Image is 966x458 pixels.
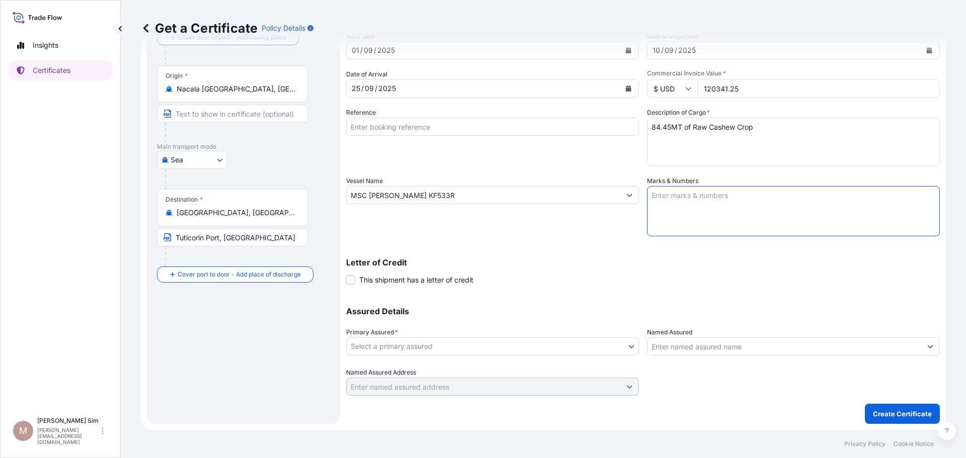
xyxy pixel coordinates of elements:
[697,79,940,98] input: Enter amount
[346,307,940,315] p: Assured Details
[346,327,398,337] span: Primary Assured
[620,80,636,97] button: Calendar
[171,155,183,165] span: Sea
[177,84,295,94] input: Origin
[351,82,361,95] div: day,
[178,269,301,280] span: Cover port to door - Add place of discharge
[844,440,886,448] a: Privacy Policy
[37,427,100,445] p: [PERSON_NAME][EMAIL_ADDRESS][DOMAIN_NAME]
[346,118,639,136] input: Enter booking reference
[865,404,940,424] button: Create Certificate
[377,82,397,95] div: year,
[921,337,939,355] button: Show suggestions
[33,40,58,50] p: Insights
[351,341,433,351] span: Select a primary assured
[647,69,940,77] span: Commercial Invoice Value
[157,105,308,123] input: Text to appear on certificate
[157,266,313,283] button: Cover port to door - Add place of discharge
[375,82,377,95] div: /
[346,258,940,266] p: Letter of Credit
[364,82,375,95] div: month,
[157,143,330,151] p: Main transport mode
[894,440,934,448] a: Cookie Notice
[361,82,364,95] div: /
[346,176,383,186] label: Vessel Name
[9,60,112,80] a: Certificates
[177,208,295,218] input: Destination
[648,337,921,355] input: Assured Name
[19,426,27,436] span: M
[262,23,305,33] p: Policy Details
[647,108,710,118] label: Description of Cargo
[33,65,70,75] p: Certificates
[647,327,692,337] label: Named Assured
[647,176,698,186] label: Marks & Numbers
[166,196,203,204] div: Destination
[347,378,620,396] input: Named Assured Address
[9,35,112,55] a: Insights
[141,20,258,36] p: Get a Certificate
[359,275,473,285] span: This shipment has a letter of credit
[346,337,639,355] button: Select a primary assured
[620,186,638,204] button: Show suggestions
[346,69,387,79] span: Date of Arrival
[347,186,620,204] input: Type to search vessel name or IMO
[157,151,227,169] button: Select transport
[873,409,932,419] p: Create Certificate
[37,417,100,425] p: [PERSON_NAME] Sim
[620,378,638,396] button: Show suggestions
[346,108,376,118] label: Reference
[157,228,308,246] input: Text to appear on certificate
[166,72,188,80] div: Origin
[346,368,416,378] label: Named Assured Address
